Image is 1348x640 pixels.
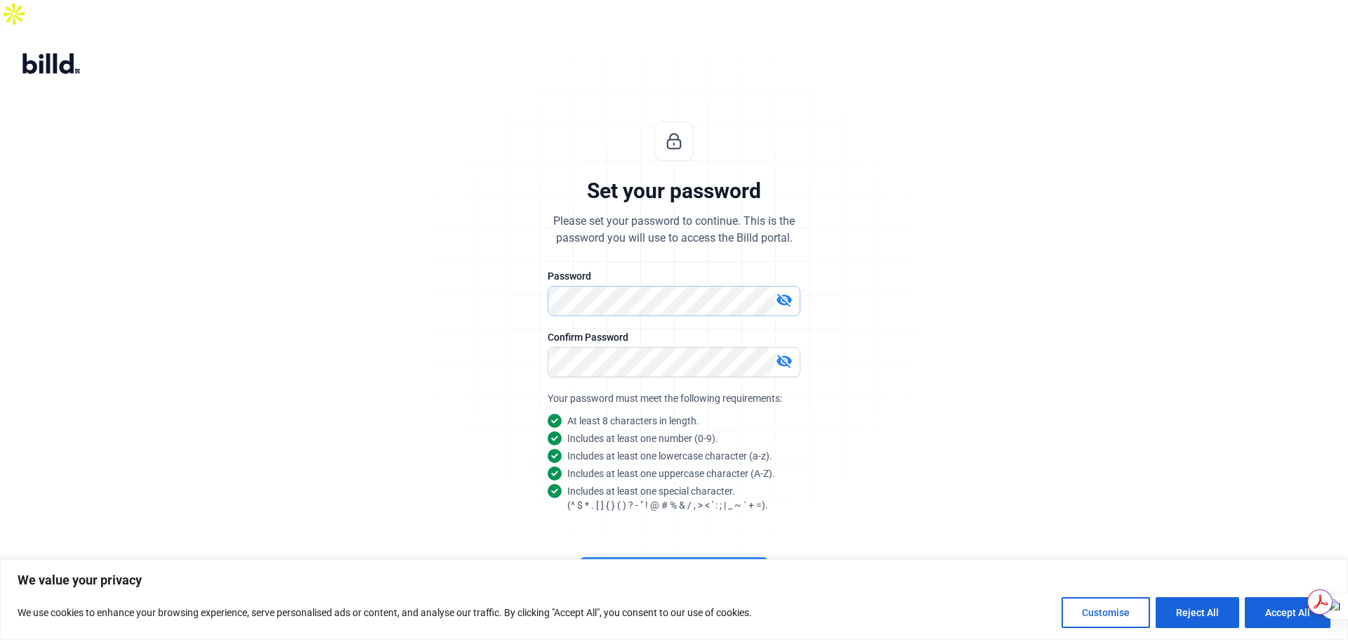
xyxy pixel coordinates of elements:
p: We value your privacy [18,572,1330,589]
p: We use cookies to enhance your browsing experience, serve personalised ads or content, and analys... [18,604,752,621]
mat-icon: visibility_off [776,353,793,370]
div: Password [548,269,800,283]
button: Continue [579,557,769,589]
snap: Includes at least one number (0-9). [567,431,718,445]
snap: Includes at least one lowercase character (a-z). [567,449,772,463]
button: Reject All [1156,597,1239,628]
button: Customise [1062,597,1150,628]
mat-icon: visibility_off [776,292,793,308]
div: Please set your password to continue. This is the password you will use to access the Billd portal. [553,213,795,247]
div: Set your password [587,178,761,204]
snap: At least 8 characters in length. [567,414,699,428]
snap: Includes at least one special character. (^ $ * . [ ] { } ( ) ? - " ! @ # % & / , > < ' : ; | _ ~... [567,484,768,512]
snap: Includes at least one uppercase character (A-Z). [567,466,775,481]
div: Confirm Password [548,330,800,344]
div: Your password must meet the following requirements: [548,391,800,405]
button: Accept All [1245,597,1330,628]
